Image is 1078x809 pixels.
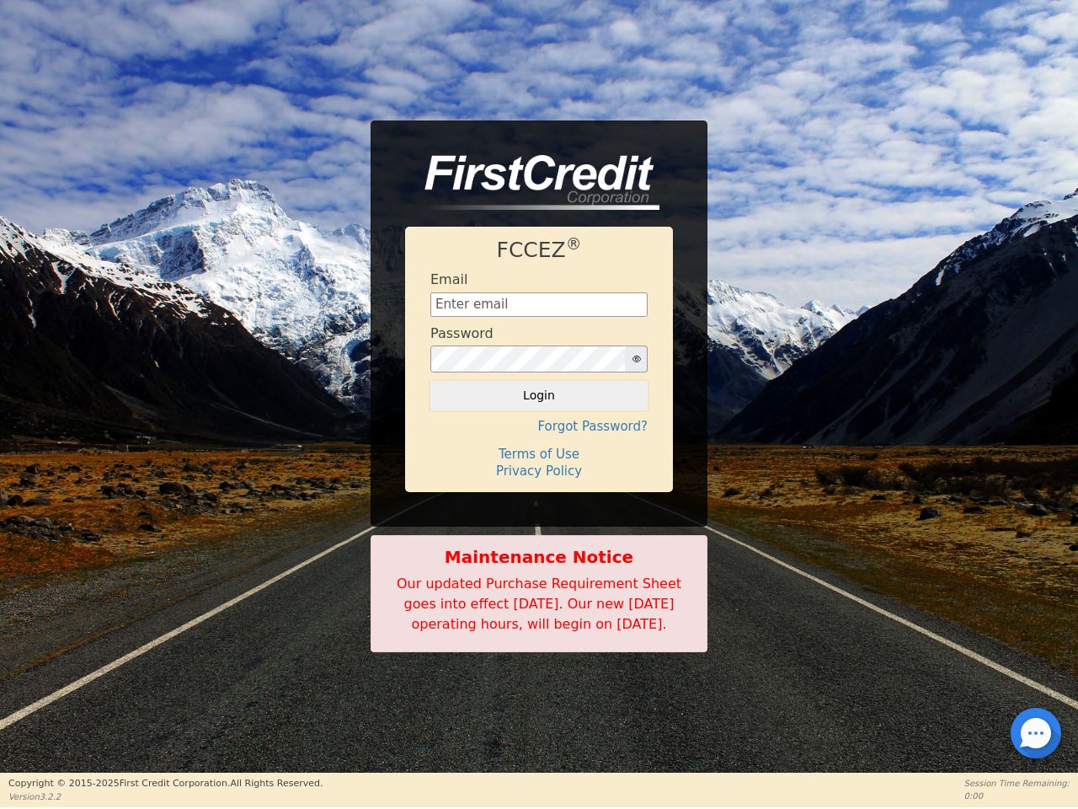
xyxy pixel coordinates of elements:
p: 0:00 [964,790,1070,802]
h1: FCCEZ [430,238,648,263]
button: Login [430,381,648,410]
sup: ® [566,235,582,253]
p: Session Time Remaining: [964,777,1070,790]
h4: Email [430,271,467,287]
span: All Rights Reserved. [230,778,323,789]
h4: Terms of Use [430,447,648,462]
h4: Forgot Password? [430,419,648,434]
p: Version 3.2.2 [8,790,323,803]
img: logo-CMu_cnol.png [405,155,659,211]
h4: Privacy Policy [430,463,648,479]
input: Enter email [430,292,648,318]
h4: Password [430,325,494,341]
p: Copyright © 2015- 2025 First Credit Corporation. [8,777,323,791]
input: password [430,346,626,372]
span: Our updated Purchase Requirement Sheet goes into effect [DATE]. Our new [DATE] operating hours, w... [397,576,681,632]
b: Maintenance Notice [380,544,698,570]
